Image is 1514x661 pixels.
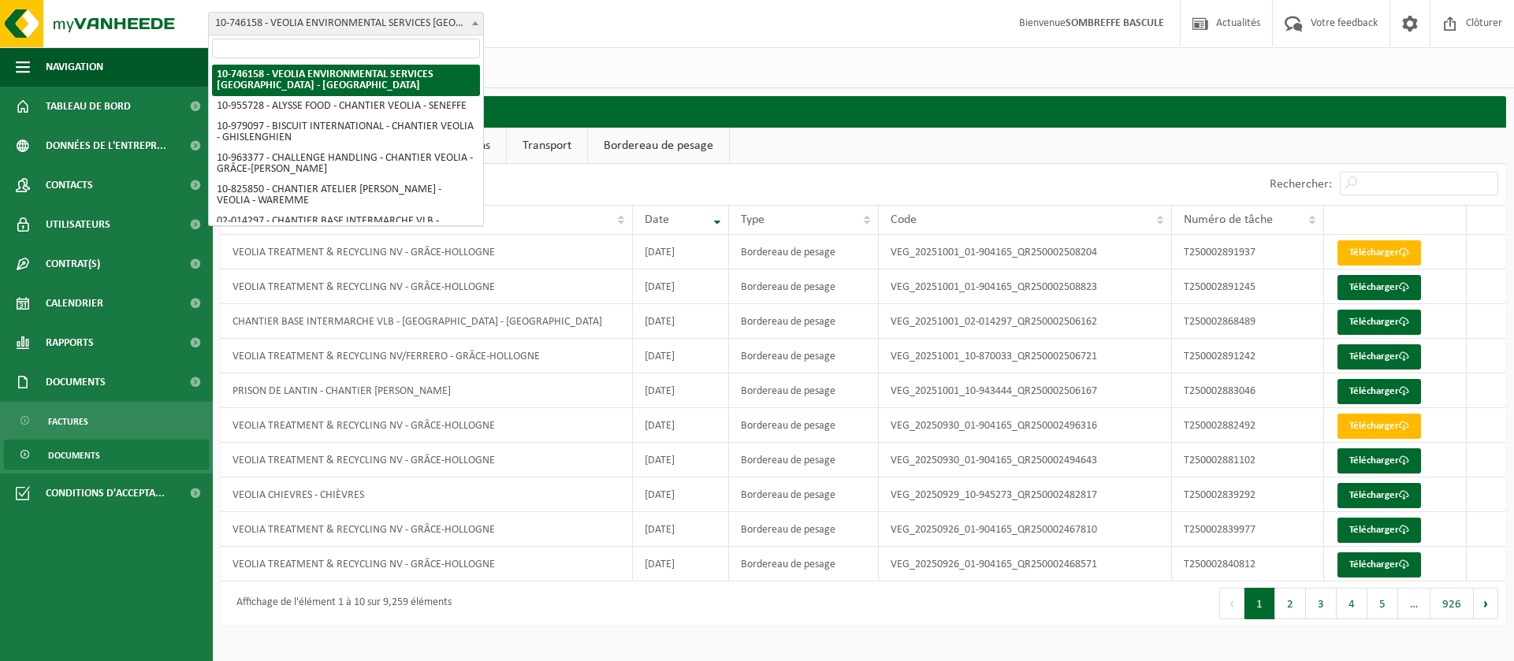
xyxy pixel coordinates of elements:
[46,205,110,244] span: Utilisateurs
[46,244,100,284] span: Contrat(s)
[1337,414,1421,439] a: Télécharger
[729,235,880,269] td: Bordereau de pesage
[4,440,209,470] a: Documents
[633,373,728,408] td: [DATE]
[879,373,1172,408] td: VEG_20251001_10-943444_QR250002506167
[633,408,728,443] td: [DATE]
[879,547,1172,581] td: VEG_20250926_01-904165_QR250002468571
[212,211,480,243] li: 02-014297 - CHANTIER BASE INTERMARCHE VLB - [GEOGRAPHIC_DATA] - [GEOGRAPHIC_DATA]
[741,214,764,226] span: Type
[1337,275,1421,300] a: Télécharger
[1172,339,1325,373] td: T250002891242
[208,12,484,35] span: 10-746158 - VEOLIA ENVIRONMENTAL SERVICES WALLONIE - GRÂCE-HOLLOGNE
[1337,379,1421,404] a: Télécharger
[1219,588,1244,619] button: Previous
[633,547,728,581] td: [DATE]
[729,339,880,373] td: Bordereau de pesage
[633,512,728,547] td: [DATE]
[1172,477,1325,512] td: T250002839292
[729,304,880,339] td: Bordereau de pesage
[633,339,728,373] td: [DATE]
[879,235,1172,269] td: VEG_20251001_01-904165_QR250002508204
[46,323,94,362] span: Rapports
[1337,448,1421,473] a: Télécharger
[879,512,1172,547] td: VEG_20250926_01-904165_QR250002467810
[1337,310,1421,335] a: Télécharger
[633,235,728,269] td: [DATE]
[633,443,728,477] td: [DATE]
[1337,552,1421,577] a: Télécharger
[46,126,166,165] span: Données de l'entrepr...
[46,473,165,513] span: Conditions d'accepta...
[879,269,1172,304] td: VEG_20251001_01-904165_QR250002508823
[48,407,88,436] span: Factures
[1172,269,1325,304] td: T250002891245
[879,339,1172,373] td: VEG_20251001_10-870033_QR250002506721
[1172,512,1325,547] td: T250002839977
[4,406,209,436] a: Factures
[46,87,131,126] span: Tableau de bord
[221,269,633,304] td: VEOLIA TREATMENT & RECYCLING NV - GRÂCE-HOLLOGNE
[221,304,633,339] td: CHANTIER BASE INTERMARCHE VLB - [GEOGRAPHIC_DATA] - [GEOGRAPHIC_DATA]
[46,362,106,402] span: Documents
[1306,588,1337,619] button: 3
[879,477,1172,512] td: VEG_20250929_10-945273_QR250002482817
[879,443,1172,477] td: VEG_20250930_01-904165_QR250002494643
[633,477,728,512] td: [DATE]
[1275,588,1306,619] button: 2
[729,373,880,408] td: Bordereau de pesage
[1367,588,1398,619] button: 5
[221,96,1506,127] h2: Documents
[729,512,880,547] td: Bordereau de pesage
[729,408,880,443] td: Bordereau de pesage
[1398,588,1430,619] span: …
[588,128,729,164] a: Bordereau de pesage
[1172,373,1325,408] td: T250002883046
[633,269,728,304] td: [DATE]
[891,214,917,226] span: Code
[48,440,100,470] span: Documents
[212,180,480,211] li: 10-825850 - CHANTIER ATELIER [PERSON_NAME] - VEOLIA - WAREMME
[221,477,633,512] td: VEOLIA CHIEVRES - CHIÈVRES
[221,339,633,373] td: VEOLIA TREATMENT & RECYCLING NV/FERRERO - GRÂCE-HOLLOGNE
[1172,235,1325,269] td: T250002891937
[729,443,880,477] td: Bordereau de pesage
[507,128,587,164] a: Transport
[879,408,1172,443] td: VEG_20250930_01-904165_QR250002496316
[879,304,1172,339] td: VEG_20251001_02-014297_QR250002506162
[1337,588,1367,619] button: 4
[209,13,483,35] span: 10-746158 - VEOLIA ENVIRONMENTAL SERVICES WALLONIE - GRÂCE-HOLLOGNE
[221,547,633,581] td: VEOLIA TREATMENT & RECYCLING NV - GRÂCE-HOLLOGNE
[46,165,93,205] span: Contacts
[729,547,880,581] td: Bordereau de pesage
[729,477,880,512] td: Bordereau de pesage
[221,235,633,269] td: VEOLIA TREATMENT & RECYCLING NV - GRÂCE-HOLLOGNE
[1337,518,1421,543] a: Télécharger
[46,47,103,87] span: Navigation
[46,284,103,323] span: Calendrier
[212,65,480,96] li: 10-746158 - VEOLIA ENVIRONMENTAL SERVICES [GEOGRAPHIC_DATA] - [GEOGRAPHIC_DATA]
[212,96,480,117] li: 10-955728 - ALYSSE FOOD - CHANTIER VEOLIA - SENEFFE
[1172,408,1325,443] td: T250002882492
[1337,240,1421,266] a: Télécharger
[729,269,880,304] td: Bordereau de pesage
[1172,547,1325,581] td: T250002840812
[1172,443,1325,477] td: T250002881102
[633,304,728,339] td: [DATE]
[229,589,452,618] div: Affichage de l'élément 1 à 10 sur 9,259 éléments
[221,373,633,408] td: PRISON DE LANTIN - CHANTIER [PERSON_NAME]
[212,117,480,148] li: 10-979097 - BISCUIT INTERNATIONAL - CHANTIER VEOLIA - GHISLENGHIEN
[1430,588,1474,619] button: 926
[221,512,633,547] td: VEOLIA TREATMENT & RECYCLING NV - GRÂCE-HOLLOGNE
[1066,17,1164,29] strong: SOMBREFFE BASCULE
[212,148,480,180] li: 10-963377 - CHALLENGE HANDLING - CHANTIER VEOLIA - GRÂCE-[PERSON_NAME]
[221,443,633,477] td: VEOLIA TREATMENT & RECYCLING NV - GRÂCE-HOLLOGNE
[645,214,669,226] span: Date
[1184,214,1273,226] span: Numéro de tâche
[1270,178,1332,191] label: Rechercher:
[1474,588,1498,619] button: Next
[1337,344,1421,369] a: Télécharger
[1337,483,1421,508] a: Télécharger
[1244,588,1275,619] button: 1
[1172,304,1325,339] td: T250002868489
